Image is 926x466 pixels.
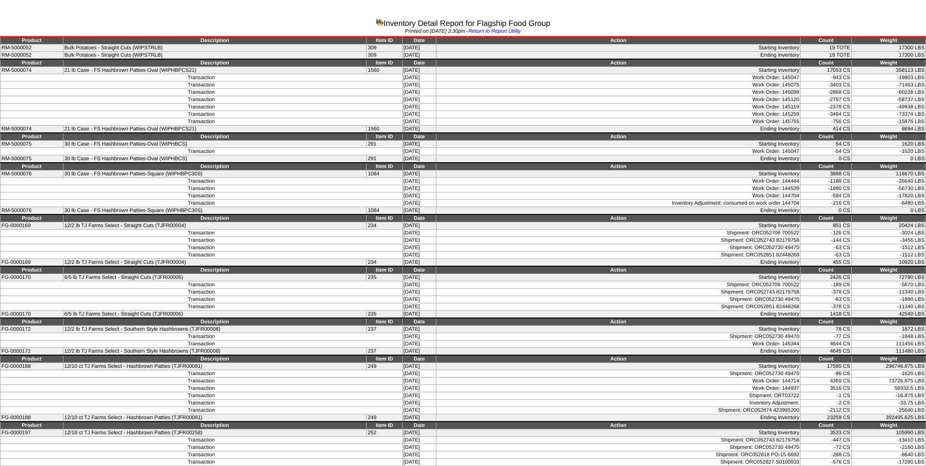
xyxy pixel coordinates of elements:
td: RM-5000074 [0,67,63,74]
td: Shipment: ORC052851 82448268 [436,303,801,311]
td: [DATE] [402,67,436,74]
td: Work Order: 145119 [436,104,801,111]
td: 12/2 lb TJ Farms Select - Southern Style Hashbrowns (TJFR00008) [63,326,367,333]
td: Description [63,59,367,67]
td: Weight [851,355,926,363]
td: Weight [851,133,926,141]
td: 455 CS [801,259,851,267]
td: RM-5000075 [0,155,63,163]
td: [DATE] [402,252,436,259]
td: 12/2 lb TJ Farms Select - Straight Cuts (TJFR00004) [63,222,367,230]
td: Transaction [0,378,403,385]
td: 414 CS [801,126,851,133]
td: [DATE] [402,126,436,133]
td: RM-5000076 [0,170,63,178]
td: -3024 LBS [851,230,926,237]
td: [DATE] [402,44,436,52]
td: 21 lb Case - FS Hashbrown Patties-Oval (WIPHBPCS21) [63,126,367,133]
td: Shipment: ORC052730 49470 [436,296,801,303]
td: [DATE] [402,244,436,252]
td: 309 [367,44,402,52]
td: Work Order: 145259 [436,111,801,118]
td: 237 [367,348,402,356]
td: Transaction [0,296,403,303]
td: FG-0000170 [0,311,63,318]
td: [DATE] [402,148,436,155]
td: RM-5000074 [0,126,63,133]
td: Count [801,214,851,222]
td: 116670 LBS [851,170,926,178]
td: [DATE] [402,340,436,348]
td: Shipment: ORC052706 700522 [436,230,801,237]
td: -1 CS [801,392,851,400]
td: 2426 CS [801,274,851,281]
td: 30 lb Case - FS Hashbrown Patties-Square (WIPHBPC30S) [63,170,367,178]
td: Transaction [0,237,403,244]
td: Product [0,163,63,170]
td: Action [436,266,801,274]
td: [DATE] [402,104,436,111]
td: RM-5000052 [0,44,63,52]
td: Product [0,355,63,363]
td: Action [436,133,801,141]
td: 4645 CS [801,348,851,356]
td: -11340 LBS [851,289,926,296]
td: -3403 CS [801,82,851,89]
td: -189 CS [801,281,851,289]
td: Date [402,59,436,67]
td: 111480 LBS [851,348,926,356]
td: -33.75 LBS [851,400,926,407]
td: 12/10 ct TJ Farms Select - Hashbrown Patties (TJFR00081) [63,363,367,370]
td: Product [0,214,63,222]
td: -2378 CS [801,104,851,111]
td: [DATE] [402,222,436,230]
td: 309 [367,52,402,60]
td: Product [0,37,63,44]
td: [DATE] [402,192,436,200]
td: Work Order: 145047 [436,148,801,155]
td: Item ID [367,266,402,274]
td: 234 [367,222,402,230]
td: Shipment: ORT03722 [436,392,801,400]
td: 4369 CS [801,378,851,385]
td: 12/2 lb TJ Farms Select - Southern Style Hashbrowns (TJFR00008) [63,348,367,356]
td: FG-0000172 [0,348,63,356]
td: [DATE] [402,96,436,104]
td: Count [801,133,851,141]
td: 0 CS [801,207,851,215]
td: Transaction [0,74,403,82]
td: Shipment: ORC052743 82179758 [436,237,801,244]
td: -58737 LBS [851,96,926,104]
td: 17300 LBS [851,52,926,60]
td: Starting Inventory [436,363,801,370]
td: Transaction [0,289,403,296]
td: [DATE] [402,185,436,192]
td: [DATE] [402,237,436,244]
td: Product [0,59,63,67]
td: -756 CS [801,118,851,126]
td: Transaction [0,118,403,126]
td: -2 CS [801,400,851,407]
td: -1620 LBS [851,370,926,378]
td: 6/5 lb TJ Farms Select - Straight Cuts (TJFR00006) [63,274,367,281]
td: 8694 LBS [851,126,926,133]
td: Item ID [367,318,402,326]
td: 0 LBS [851,155,926,163]
td: Count [801,163,851,170]
td: Weight [851,37,926,44]
td: Date [402,266,436,274]
td: Item ID [367,163,402,170]
td: 235 [367,274,402,281]
td: Starting Inventory [436,326,801,333]
td: Transaction [0,281,403,289]
td: -17820 LBS [851,192,926,200]
td: Starting Inventory [436,44,801,52]
td: Ending Inventory [436,126,801,133]
td: RM-5000075 [0,141,63,148]
td: [DATE] [402,289,436,296]
td: [DATE] [402,111,436,118]
td: 296746.875 LBS [851,363,926,370]
td: 30 lb Case - FS Hashbrown Patties-Oval (WIPHBCS) [63,155,367,163]
td: Transaction [0,111,403,118]
td: 17585 CS [801,363,851,370]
